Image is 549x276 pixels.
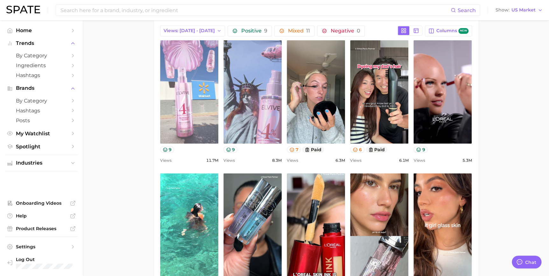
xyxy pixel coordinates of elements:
[241,28,267,33] span: Positive
[16,85,67,91] span: Brands
[16,108,67,114] span: Hashtags
[350,146,364,153] button: 6
[160,157,172,164] span: Views
[5,83,78,93] button: Brands
[16,244,67,250] span: Settings
[5,211,78,221] a: Help
[16,160,67,166] span: Industries
[16,27,67,33] span: Home
[16,257,73,262] span: Log Out
[16,200,67,206] span: Onboarding Videos
[287,146,301,153] button: 7
[160,25,225,36] button: Views: [DATE] - [DATE]
[5,70,78,80] a: Hashtags
[5,242,78,251] a: Settings
[5,25,78,35] a: Home
[16,117,67,124] span: Posts
[16,213,67,219] span: Help
[16,62,67,68] span: Ingredients
[60,5,451,16] input: Search here for a brand, industry, or ingredient
[335,157,345,164] span: 6.3m
[272,157,282,164] span: 8.3m
[350,157,362,164] span: Views
[436,28,468,34] span: Columns
[5,116,78,125] a: Posts
[462,157,472,164] span: 5.3m
[264,28,267,34] span: 9
[5,106,78,116] a: Hashtags
[223,146,238,153] button: 9
[16,72,67,78] span: Hashtags
[366,146,388,153] button: paid
[5,158,78,168] button: Industries
[16,144,67,150] span: Spotlight
[5,96,78,106] a: by Category
[223,157,235,164] span: Views
[413,146,428,153] button: 9
[302,146,324,153] button: paid
[399,157,408,164] span: 6.1m
[5,224,78,233] a: Product Releases
[5,142,78,152] a: Spotlight
[5,255,78,271] a: Log out. Currently logged in with e-mail david.lucas@loreal.com.
[511,8,536,12] span: US Market
[5,198,78,208] a: Onboarding Videos
[458,7,476,13] span: Search
[425,25,472,36] button: Columnsnew
[306,28,310,34] span: 11
[287,157,298,164] span: Views
[330,28,360,33] span: Negative
[16,40,67,46] span: Trends
[16,53,67,59] span: by Category
[16,98,67,104] span: by Category
[413,157,425,164] span: Views
[288,28,310,33] span: Mixed
[16,131,67,137] span: My Watchlist
[6,6,40,13] img: SPATE
[164,28,215,33] span: Views: [DATE] - [DATE]
[496,8,510,12] span: Show
[160,146,174,153] button: 9
[5,60,78,70] a: Ingredients
[458,28,468,34] span: new
[356,28,360,34] span: 0
[5,39,78,48] button: Trends
[494,6,544,14] button: ShowUS Market
[5,51,78,60] a: by Category
[5,129,78,138] a: My Watchlist
[206,157,218,164] span: 11.7m
[16,226,67,231] span: Product Releases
